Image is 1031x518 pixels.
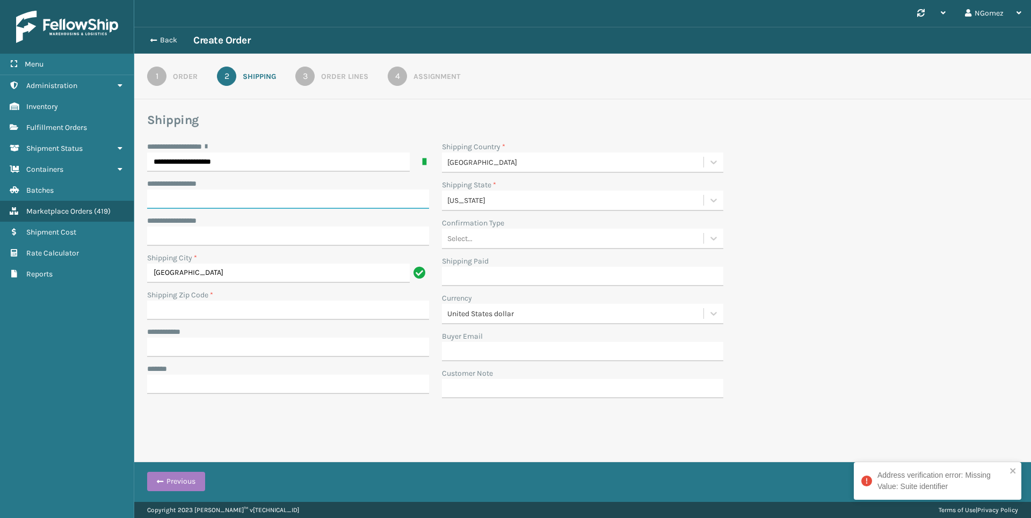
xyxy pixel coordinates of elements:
[442,256,489,267] label: Shipping Paid
[295,67,315,86] div: 3
[26,144,83,153] span: Shipment Status
[26,249,79,258] span: Rate Calculator
[447,233,473,244] div: Select...
[442,179,496,191] label: Shipping State
[321,71,368,82] div: Order Lines
[26,123,87,132] span: Fulfillment Orders
[26,186,54,195] span: Batches
[442,331,483,342] label: Buyer Email
[147,252,197,264] label: Shipping City
[442,141,505,152] label: Shipping Country
[413,71,460,82] div: Assignment
[877,470,1006,492] div: Address verification error: Missing Value: Suite identifier
[26,165,63,174] span: Containers
[447,308,705,319] div: United States dollar
[144,35,193,45] button: Back
[147,502,299,518] p: Copyright 2023 [PERSON_NAME]™ v [TECHNICAL_ID]
[193,34,250,47] h3: Create Order
[173,71,198,82] div: Order
[94,207,111,216] span: ( 419 )
[147,289,213,301] label: Shipping Zip Code
[243,71,276,82] div: Shipping
[442,217,504,229] label: Confirmation Type
[447,157,705,168] div: [GEOGRAPHIC_DATA]
[26,269,53,279] span: Reports
[26,207,92,216] span: Marketplace Orders
[147,112,1018,128] h3: Shipping
[442,293,472,304] label: Currency
[147,472,205,491] button: Previous
[217,67,236,86] div: 2
[26,81,77,90] span: Administration
[442,368,493,379] label: Customer Note
[26,228,76,237] span: Shipment Cost
[1010,466,1017,477] button: close
[25,60,43,69] span: Menu
[147,67,166,86] div: 1
[447,195,705,206] div: [US_STATE]
[16,11,118,43] img: logo
[26,102,58,111] span: Inventory
[388,67,407,86] div: 4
